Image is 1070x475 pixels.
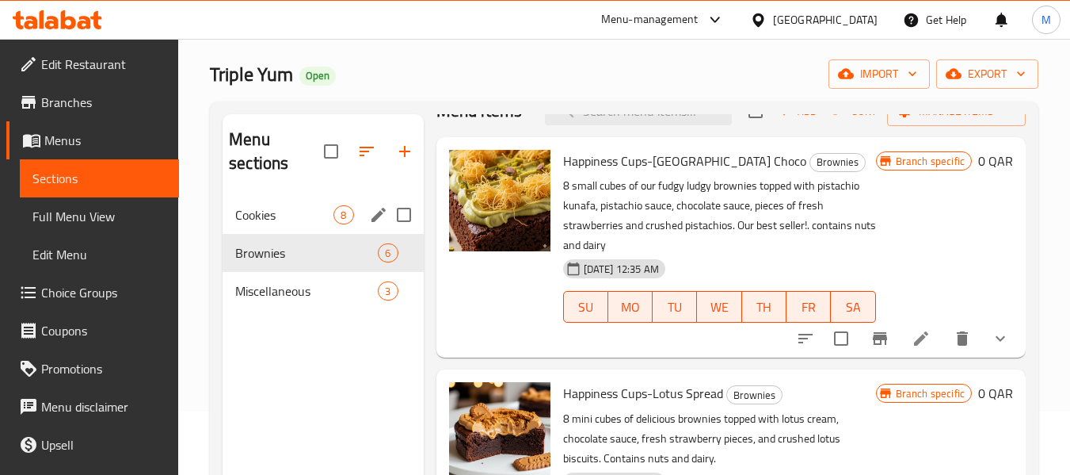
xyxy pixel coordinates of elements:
span: TH [748,296,780,319]
svg: Show Choices [991,329,1010,348]
button: delete [943,320,981,358]
a: Upsell [6,426,179,464]
a: Coupons [6,312,179,350]
div: items [333,205,353,224]
span: 8 [334,208,352,223]
button: SA [831,291,875,323]
h2: Menu items [436,99,523,123]
div: Brownies6 [223,234,423,272]
span: TU [659,296,691,319]
span: WE [703,296,735,319]
p: 8 small cubes of our fudgy ludgy brownies topped with pistachio kunafa, pistachio sauce, chocolat... [563,176,876,255]
a: Edit Restaurant [6,45,179,83]
button: Add section [386,132,424,170]
span: Happiness Cups-[GEOGRAPHIC_DATA] Choco [563,149,806,173]
button: TH [742,291,786,323]
a: Menus [6,121,179,159]
a: Branches [6,83,179,121]
span: Triple Yum [210,56,293,92]
a: Promotions [6,350,179,388]
h6: 0 QAR [978,150,1013,172]
button: WE [697,291,741,323]
span: MO [615,296,646,319]
button: import [828,59,930,89]
span: Upsell [41,435,166,454]
div: Menu-management [601,10,699,29]
span: Cookies [235,205,333,224]
span: Miscellaneous [235,282,378,301]
div: [GEOGRAPHIC_DATA] [773,11,878,29]
span: Sort sections [348,132,386,170]
button: show more [981,320,1019,358]
span: export [949,64,1026,84]
a: Full Menu View [20,197,179,236]
span: Menu disclaimer [41,397,166,416]
span: Branch specific [889,154,971,169]
a: Edit Menu [20,236,179,274]
div: Open [299,67,336,86]
span: Full Menu View [32,207,166,226]
span: Open [299,69,336,82]
span: 6 [379,246,397,261]
div: Brownies [809,153,866,172]
span: SU [570,296,602,319]
span: Sections [32,169,166,188]
h2: Menu sections [229,128,323,175]
span: Menus [44,131,166,150]
button: edit [367,203,390,227]
span: Brownies [727,386,782,404]
p: 8 mini cubes of delicious brownies topped with lotus cream, chocolate sauce, fresh strawberry pie... [563,409,876,469]
div: Cookies8edit [223,196,423,234]
button: export [936,59,1038,89]
a: Sections [20,159,179,197]
span: Select all sections [314,135,348,168]
button: SU [563,291,608,323]
span: Manage items [900,102,1013,121]
span: Branch specific [889,386,971,401]
span: Choice Groups [41,283,166,302]
span: [DATE] 12:35 AM [577,262,665,277]
button: sort-choices [786,320,824,358]
span: M [1041,11,1051,29]
a: Edit menu item [912,329,931,348]
button: Branch-specific-item [861,320,899,358]
div: Brownies [726,385,783,404]
span: import [841,64,917,84]
span: 3 [379,284,397,299]
img: Happiness Cups-Dubai Choco [449,150,550,251]
button: FR [786,291,831,323]
button: TU [653,291,697,323]
span: Branches [41,93,166,112]
span: Promotions [41,359,166,378]
span: Edit Menu [32,245,166,264]
span: Coupons [41,321,166,340]
span: SA [837,296,869,319]
a: Choice Groups [6,274,179,312]
span: Happiness Cups-Lotus Spread [563,381,723,405]
button: MO [608,291,653,323]
span: FR [793,296,824,319]
span: Brownies [810,153,865,171]
h6: 0 QAR [978,382,1013,404]
span: Select to update [824,322,858,355]
div: Miscellaneous3 [223,272,423,310]
nav: Menu sections [223,190,423,316]
a: Menu disclaimer [6,388,179,426]
span: Edit Restaurant [41,55,166,74]
span: Brownies [235,243,378,262]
